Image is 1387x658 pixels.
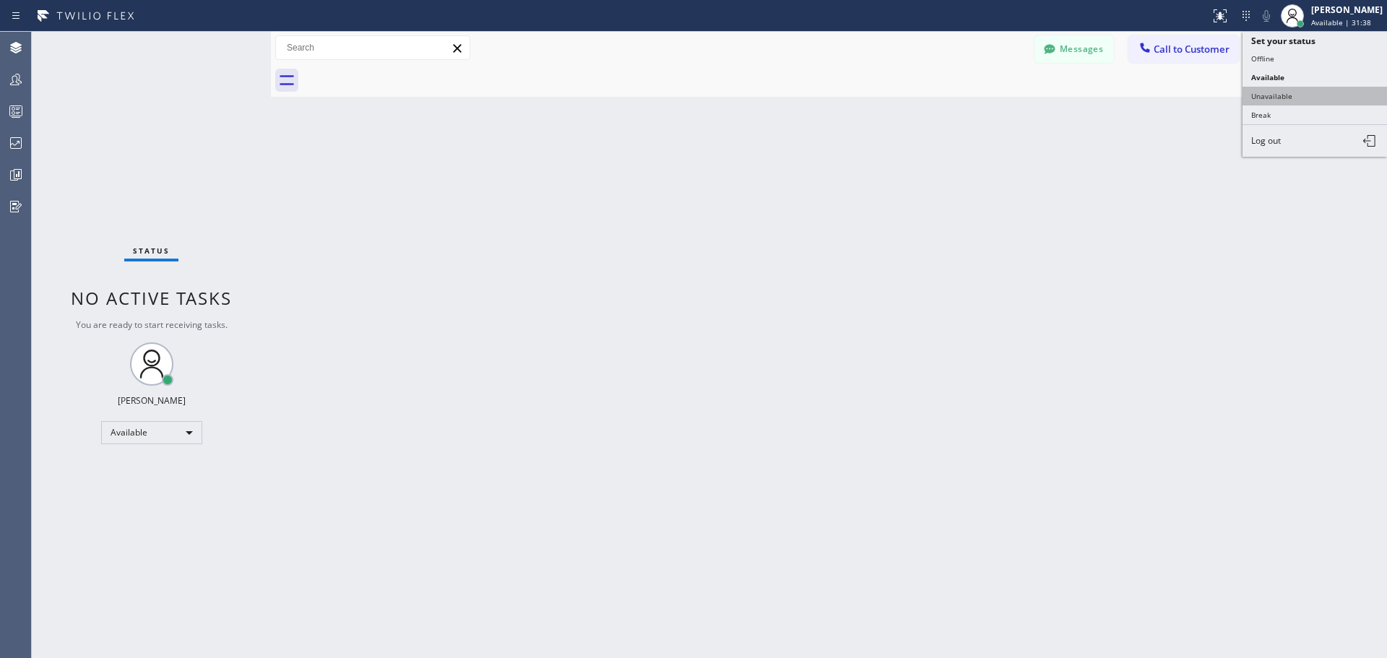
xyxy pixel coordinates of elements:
span: Available | 31:38 [1311,17,1371,27]
button: Messages [1034,35,1114,63]
div: [PERSON_NAME] [118,394,186,407]
button: Mute [1256,6,1276,26]
div: [PERSON_NAME] [1311,4,1383,16]
span: Call to Customer [1154,43,1230,56]
span: No active tasks [71,286,232,310]
input: Search [276,36,470,59]
button: Call to Customer [1128,35,1239,63]
div: Available [101,421,202,444]
span: You are ready to start receiving tasks. [76,319,228,331]
span: Status [133,246,170,256]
